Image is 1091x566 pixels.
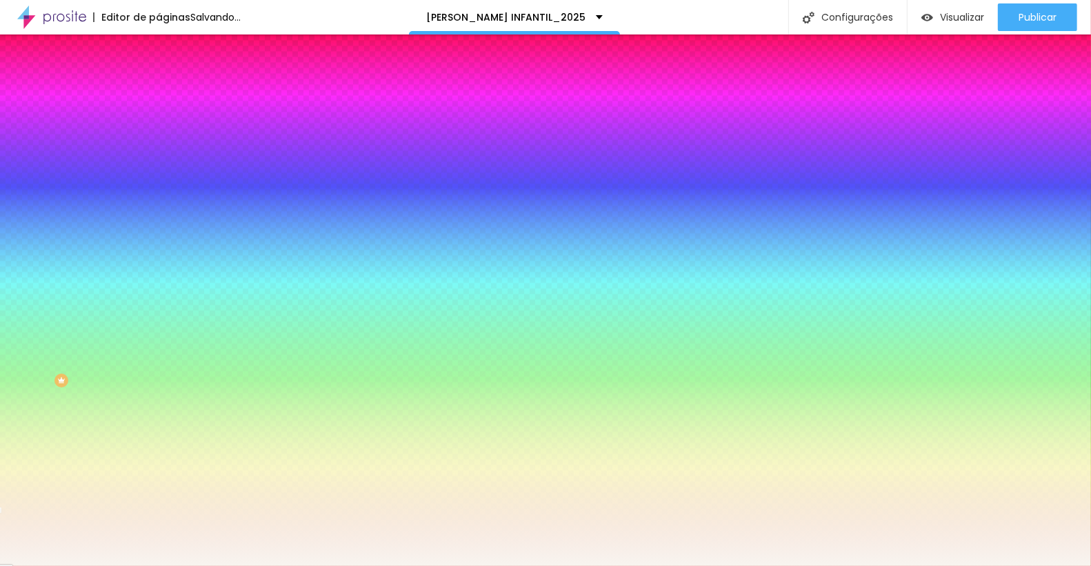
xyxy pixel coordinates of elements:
[190,12,241,22] div: Salvando...
[803,12,814,23] img: Ícone
[821,10,893,24] font: Configurações
[940,10,984,24] font: Visualizar
[101,10,190,24] font: Editor de páginas
[1019,10,1057,24] font: Publicar
[426,10,585,24] font: ‎[PERSON_NAME] INFANTIL_2025
[921,12,933,23] img: view-1.svg
[998,3,1077,31] button: Publicar
[908,3,998,31] button: Visualizar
